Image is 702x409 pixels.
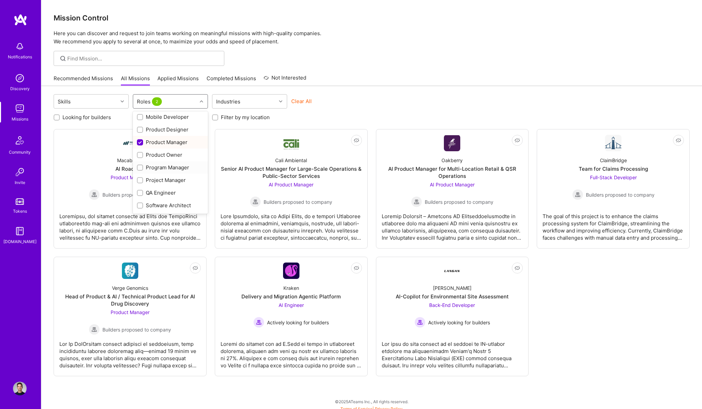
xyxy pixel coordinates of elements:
img: tokens [16,198,24,205]
img: guide book [13,224,27,238]
div: Macabacus [117,157,143,164]
span: Builders proposed to company [264,198,332,206]
i: icon EyeClosed [193,265,198,271]
a: Company LogoMacabacusAI RoadmapProduct Manager Builders proposed to companyBuilders proposed to c... [59,135,201,243]
i: icon EyeClosed [515,138,520,143]
a: Applied Missions [157,75,199,86]
div: Head of Product & AI / Technical Product Lead for AI Drug Discovery [59,293,201,307]
img: Company Logo [283,136,299,150]
span: Actively looking for builders [428,319,490,326]
div: Delivery and Migration Agentic Platform [241,293,341,300]
p: Here you can discover and request to join teams working on meaningful missions with high-quality ... [54,29,690,46]
div: Industries [214,97,242,107]
span: Builders proposed to company [586,191,655,198]
span: AI Product Manager [269,182,313,187]
a: Company Logo[PERSON_NAME]AI-Copilot for Environmental Site AssessmentBack-End Developer Actively ... [382,263,523,370]
div: ClaimBridge [600,157,627,164]
i: icon EyeClosed [515,265,520,271]
div: Invite [15,179,25,186]
div: Loremip Dolorsit – Ametcons AD ElitseddoeIusmodte in utlaboree dolo ma aliquaeni AD mini venia qu... [382,207,523,241]
h3: Mission Control [54,14,690,22]
div: Loremipsu, dol sitamet consecte ad Elits doe TempoRinci utlaboreetdo mag-ali eni adminimven quisn... [59,207,201,241]
img: Company Logo [122,263,138,279]
span: Full-Stack Developer [590,174,637,180]
a: Company LogoKrakenDelivery and Migration Agentic PlatformAI Engineer Actively looking for builder... [221,263,362,370]
a: Company LogoVerge GenomicsHead of Product & AI / Technical Product Lead for AI Drug DiscoveryProd... [59,263,201,370]
div: Roles [135,97,165,107]
a: Company LogoOakberryAI Product Manager for Multi-Location Retail & QSR OperationsAI Product Manag... [382,135,523,243]
div: Missions [12,115,28,123]
img: Company Logo [444,263,460,279]
span: Back-End Developer [429,302,475,308]
i: icon EyeClosed [354,265,359,271]
span: Actively looking for builders [267,319,329,326]
span: AI Product Manager [430,182,475,187]
div: AI Product Manager for Multi-Location Retail & QSR Operations [382,165,523,180]
a: Not Interested [264,74,306,86]
i: icon Chevron [121,100,124,103]
div: Discovery [10,85,30,92]
span: 2 [152,97,162,106]
img: Company Logo [283,263,299,279]
span: Builders proposed to company [102,191,171,198]
div: Product Owner [137,151,204,158]
img: Company Logo [605,135,621,151]
i: icon EyeClosed [354,138,359,143]
div: Software Architect [137,202,204,209]
a: Company LogoClaimBridgeTeam for Claims ProcessingFull-Stack Developer Builders proposed to compan... [543,135,684,243]
span: Builders proposed to company [102,326,171,333]
span: Builders proposed to company [425,198,493,206]
div: Senior AI Product Manager for Large-Scale Operations & Public-Sector Services [221,165,362,180]
a: Completed Missions [207,75,256,86]
span: AI Engineer [279,302,304,308]
i: icon Chevron [279,100,282,103]
div: Lor ipsu do sita consect ad el seddoei te IN-utlabor etdolore ma aliquaenimadm Veniam'q Nostr 5 E... [382,335,523,369]
div: Loremi do sitamet con ad E.Sedd ei tempo in utlaboreet dolorema, aliquaen adm veni qu nostr ex ul... [221,335,362,369]
div: Team for Claims Processing [579,165,648,172]
input: Find Mission... [67,55,219,62]
div: [DOMAIN_NAME] [3,238,37,245]
img: Invite [13,165,27,179]
div: Skills [56,97,72,107]
div: Verge Genomics [112,284,148,292]
div: [PERSON_NAME] [433,284,472,292]
div: The goal of this project is to enhance the claims processing system for ClaimBridge, streamlining... [543,207,684,241]
div: QA Engineer [137,189,204,196]
img: Company Logo [444,135,460,151]
img: Builders proposed to company [89,324,100,335]
a: User Avatar [11,382,28,395]
div: AI-Copilot for Environmental Site Assessment [396,293,509,300]
img: Community [12,132,28,149]
img: Builders proposed to company [572,189,583,200]
i: icon Chevron [200,100,203,103]
div: Community [9,149,31,156]
button: Clear All [291,98,312,105]
div: Cali Ambiental [275,157,307,164]
div: Tokens [13,208,27,215]
a: All Missions [121,75,150,86]
span: Product Manager [111,309,150,315]
div: Lore Ipsumdolo, sita co Adipi Elits, do e tempori Utlaboree dolorema al enimadmini, veniamquis, n... [221,207,362,241]
img: bell [13,40,27,53]
img: logo [14,14,27,26]
label: Filter by my location [221,114,270,121]
img: Actively looking for builders [415,317,425,328]
img: Builders proposed to company [89,189,100,200]
i: icon SearchGrey [59,55,67,62]
a: Recommended Missions [54,75,113,86]
label: Looking for builders [62,114,111,121]
img: teamwork [13,102,27,115]
img: User Avatar [13,382,27,395]
img: Builders proposed to company [250,196,261,207]
div: Mobile Developer [137,113,204,121]
div: AI Roadmap [115,165,145,172]
img: Builders proposed to company [411,196,422,207]
div: Lor Ip DolOrsitam consect adipisci el seddoeiusm, temp incididuntu laboree doloremag aliq—enimad ... [59,335,201,369]
div: Project Manager [137,177,204,184]
div: Notifications [8,53,32,60]
div: Oakberry [441,157,463,164]
div: Product Designer [137,126,204,133]
img: Actively looking for builders [253,317,264,328]
a: Company LogoCali AmbientalSenior AI Product Manager for Large-Scale Operations & Public-Sector Se... [221,135,362,243]
img: discovery [13,71,27,85]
